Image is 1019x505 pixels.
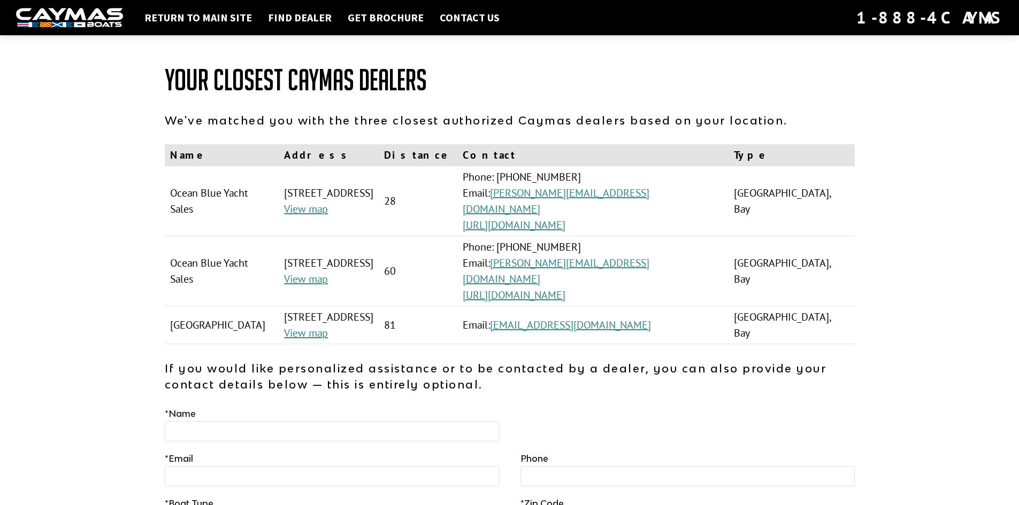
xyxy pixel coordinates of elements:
[463,186,649,216] a: [PERSON_NAME][EMAIL_ADDRESS][DOMAIN_NAME]
[463,218,565,232] a: [URL][DOMAIN_NAME]
[379,144,457,166] th: Distance
[463,256,649,286] a: [PERSON_NAME][EMAIL_ADDRESS][DOMAIN_NAME]
[729,236,854,306] td: [GEOGRAPHIC_DATA], Bay
[165,64,855,96] h1: Your Closest Caymas Dealers
[284,202,328,216] a: View map
[379,166,457,236] td: 28
[263,11,337,25] a: Find Dealer
[165,360,855,392] p: If you would like personalized assistance or to be contacted by a dealer, you can also provide yo...
[342,11,429,25] a: Get Brochure
[284,272,328,286] a: View map
[457,306,729,344] td: Email:
[729,144,854,166] th: Type
[284,326,328,340] a: View map
[729,306,854,344] td: [GEOGRAPHIC_DATA], Bay
[16,8,123,28] img: white-logo-c9c8dbefe5ff5ceceb0f0178aa75bf4bb51f6bca0971e226c86eb53dfe498488.png
[490,318,651,332] a: [EMAIL_ADDRESS][DOMAIN_NAME]
[279,166,379,236] td: [STREET_ADDRESS]
[139,11,257,25] a: Return to main site
[279,236,379,306] td: [STREET_ADDRESS]
[457,144,729,166] th: Contact
[457,236,729,306] td: Phone: [PHONE_NUMBER] Email:
[520,452,548,465] label: Phone
[165,112,855,128] p: We've matched you with the three closest authorized Caymas dealers based on your location.
[463,288,565,302] a: [URL][DOMAIN_NAME]
[279,306,379,344] td: [STREET_ADDRESS]
[379,306,457,344] td: 81
[729,166,854,236] td: [GEOGRAPHIC_DATA], Bay
[165,166,279,236] td: Ocean Blue Yacht Sales
[165,452,193,465] label: Email
[434,11,505,25] a: Contact Us
[165,144,279,166] th: Name
[165,407,196,420] label: Name
[379,236,457,306] td: 60
[165,236,279,306] td: Ocean Blue Yacht Sales
[279,144,379,166] th: Address
[457,166,729,236] td: Phone: [PHONE_NUMBER] Email:
[856,6,1003,29] div: 1-888-4CAYMAS
[165,306,279,344] td: [GEOGRAPHIC_DATA]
